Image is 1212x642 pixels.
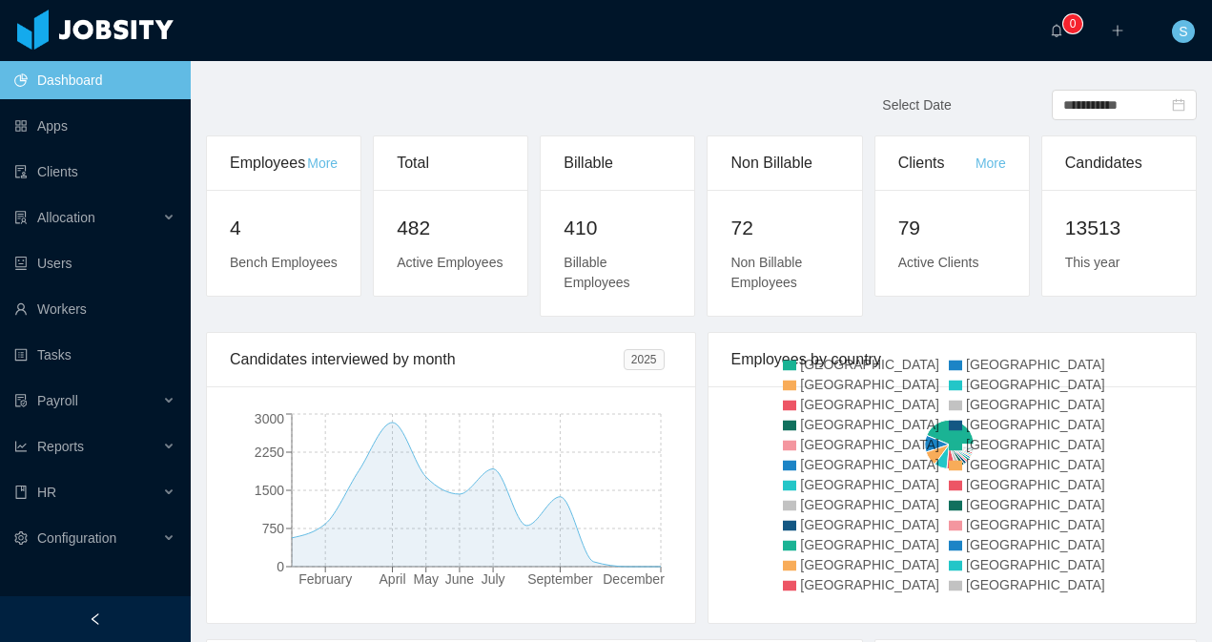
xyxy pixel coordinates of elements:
a: icon: pie-chartDashboard [14,61,175,99]
tspan: 0 [277,559,284,574]
tspan: September [527,571,593,587]
span: [GEOGRAPHIC_DATA] [966,477,1105,492]
span: [GEOGRAPHIC_DATA] [800,517,939,532]
tspan: 750 [262,521,285,536]
tspan: February [298,571,352,587]
div: Non Billable [730,136,838,190]
i: icon: file-protect [14,394,28,407]
tspan: December [603,571,665,587]
div: Candidates interviewed by month [230,333,624,386]
span: [GEOGRAPHIC_DATA] [800,497,939,512]
tspan: June [445,571,475,587]
i: icon: book [14,486,28,499]
span: Bench Employees [230,255,338,270]
span: [GEOGRAPHIC_DATA] [800,457,939,472]
span: [GEOGRAPHIC_DATA] [800,477,939,492]
span: [GEOGRAPHIC_DATA] [966,557,1105,572]
span: [GEOGRAPHIC_DATA] [966,437,1105,452]
div: Employees [230,136,307,190]
a: icon: auditClients [14,153,175,191]
span: [GEOGRAPHIC_DATA] [800,577,939,592]
a: More [307,155,338,171]
h2: 13513 [1065,213,1173,243]
tspan: 1500 [255,483,284,498]
span: Billable Employees [564,255,629,290]
sup: 0 [1063,14,1082,33]
span: [GEOGRAPHIC_DATA] [966,397,1105,412]
span: [GEOGRAPHIC_DATA] [800,357,939,372]
i: icon: solution [14,211,28,224]
span: This year [1065,255,1120,270]
span: 2025 [624,349,665,370]
span: [GEOGRAPHIC_DATA] [966,417,1105,432]
span: [GEOGRAPHIC_DATA] [800,397,939,412]
span: [GEOGRAPHIC_DATA] [800,557,939,572]
a: icon: profileTasks [14,336,175,374]
h2: 79 [898,213,1006,243]
span: [GEOGRAPHIC_DATA] [800,377,939,392]
tspan: 2250 [255,445,284,460]
span: [GEOGRAPHIC_DATA] [966,377,1105,392]
span: [GEOGRAPHIC_DATA] [800,537,939,552]
span: Reports [37,439,84,454]
i: icon: bell [1050,24,1063,37]
span: Configuration [37,530,116,546]
a: icon: userWorkers [14,290,175,328]
div: Total [397,136,504,190]
h2: 4 [230,213,338,243]
span: [GEOGRAPHIC_DATA] [800,417,939,432]
div: Employees by country [731,333,1174,386]
span: [GEOGRAPHIC_DATA] [966,517,1105,532]
span: Active Employees [397,255,503,270]
a: icon: robotUsers [14,244,175,282]
i: icon: line-chart [14,440,28,453]
span: Allocation [37,210,95,225]
h2: 72 [730,213,838,243]
a: icon: appstoreApps [14,107,175,145]
div: Clients [898,136,976,190]
tspan: May [414,571,439,587]
span: [GEOGRAPHIC_DATA] [966,497,1105,512]
h2: 482 [397,213,504,243]
span: [GEOGRAPHIC_DATA] [966,537,1105,552]
span: Non Billable Employees [730,255,802,290]
i: icon: setting [14,531,28,545]
div: Candidates [1065,136,1173,190]
span: Active Clients [898,255,979,270]
tspan: 3000 [255,411,284,426]
span: [GEOGRAPHIC_DATA] [966,457,1105,472]
tspan: July [482,571,505,587]
span: Payroll [37,393,78,408]
i: icon: calendar [1172,98,1185,112]
span: [GEOGRAPHIC_DATA] [966,577,1105,592]
span: S [1179,20,1187,43]
span: [GEOGRAPHIC_DATA] [966,357,1105,372]
h2: 410 [564,213,671,243]
tspan: April [380,571,406,587]
div: Billable [564,136,671,190]
a: More [976,155,1006,171]
span: HR [37,485,56,500]
i: icon: plus [1111,24,1124,37]
span: Select Date [882,97,951,113]
span: [GEOGRAPHIC_DATA] [800,437,939,452]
